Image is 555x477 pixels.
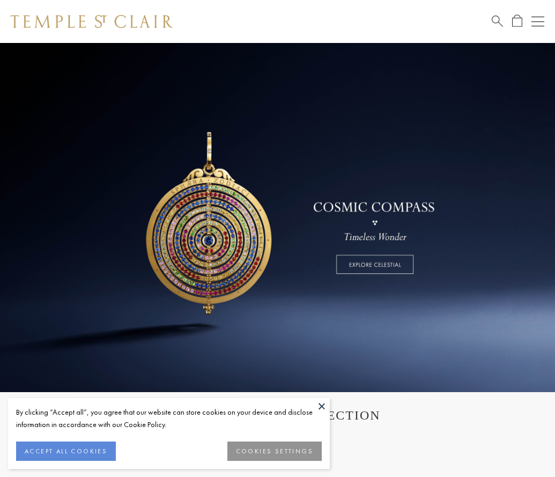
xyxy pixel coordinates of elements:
button: COOKIES SETTINGS [227,442,322,461]
img: Temple St. Clair [11,15,173,28]
a: Search [492,15,503,28]
button: ACCEPT ALL COOKIES [16,442,116,461]
a: Open Shopping Bag [512,15,522,28]
button: Open navigation [531,15,544,28]
div: By clicking “Accept all”, you agree that our website can store cookies on your device and disclos... [16,406,322,431]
